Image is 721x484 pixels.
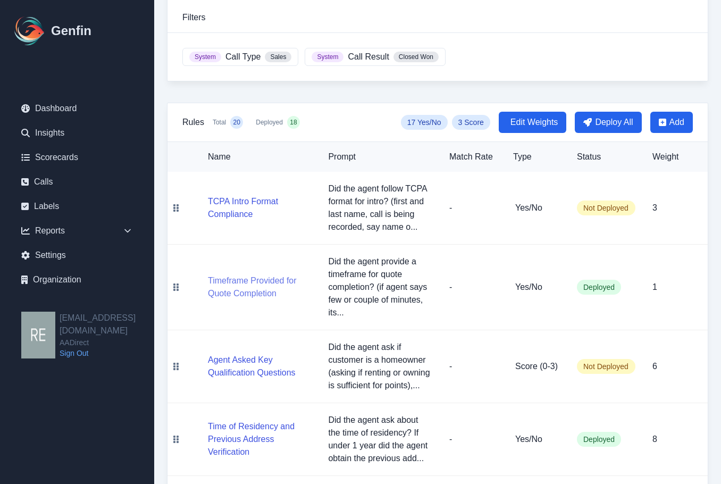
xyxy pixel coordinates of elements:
th: Status [568,142,644,172]
span: Deployed [577,280,621,295]
span: 3 [652,203,657,212]
h5: Yes/No [515,202,560,214]
span: ( 0 - 3 ) [538,362,558,371]
p: - [449,433,496,446]
button: Edit Weights [499,112,567,133]
span: Deploy All [595,116,633,129]
p: Did the agent ask if customer is a homeowner (asking if renting or owning is sufficient for point... [328,341,432,392]
p: Did the agent follow TCPA format for intro? (first and last name, call is being recorded, say nam... [328,182,432,233]
h1: Genfin [51,22,91,39]
span: Deployed [577,432,621,447]
p: Did the agent provide a timeframe for quote completion? (if agent says few or couple of minutes, ... [328,255,432,319]
h3: Rules [182,116,204,129]
h5: Yes/No [515,433,560,446]
h5: Yes/No [515,281,560,294]
span: 3 Score [452,115,490,130]
span: System [312,52,343,62]
img: resqueda@aadirect.com [21,312,55,358]
a: Scorecards [13,147,141,168]
span: Closed Won [393,52,439,62]
th: Match Rate [441,142,505,172]
button: Deploy All [575,112,641,133]
a: Time of Residency and Previous Address Verification [208,447,311,456]
span: Total [213,118,226,127]
a: Settings [13,245,141,266]
th: Prompt [320,142,441,172]
a: Insights [13,122,141,144]
span: AADirect [60,337,154,348]
span: Call Type [225,51,261,63]
a: TCPA Intro Format Compliance [208,210,311,219]
button: Add [650,112,693,133]
p: - [449,281,496,294]
a: Agent Asked Key Qualification Questions [208,368,311,377]
span: Call Result [348,51,389,63]
span: 18 [290,118,297,127]
h3: Filters [182,11,693,24]
a: Sign Out [60,348,154,358]
th: Name [185,142,320,172]
span: Deployed [256,118,283,127]
a: Calls [13,171,141,193]
button: TCPA Intro Format Compliance [208,195,311,221]
a: Dashboard [13,98,141,119]
p: Did the agent ask about the time of residency? If under 1 year did the agent obtain the previous ... [328,414,432,465]
span: 8 [652,435,657,444]
span: 1 [652,282,657,291]
h5: Score [515,360,560,373]
span: 6 [652,362,657,371]
a: Labels [13,196,141,217]
p: - [449,202,496,214]
span: System [189,52,221,62]
h2: [EMAIL_ADDRESS][DOMAIN_NAME] [60,312,154,337]
span: 20 [233,118,240,127]
span: Add [669,116,684,129]
span: Edit Weights [510,116,558,129]
span: Sales [265,52,291,62]
span: 17 Yes/No [401,115,448,130]
a: Timeframe Provided for Quote Completion [208,289,311,298]
th: Weight [644,142,708,172]
a: Organization [13,269,141,290]
th: Type [505,142,568,172]
div: Reports [13,220,141,241]
p: - [449,360,496,373]
span: Not Deployed [577,359,635,374]
img: Logo [13,14,47,48]
button: Agent Asked Key Qualification Questions [208,354,311,379]
button: Timeframe Provided for Quote Completion [208,274,311,300]
button: Time of Residency and Previous Address Verification [208,420,311,458]
span: Not Deployed [577,201,635,215]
